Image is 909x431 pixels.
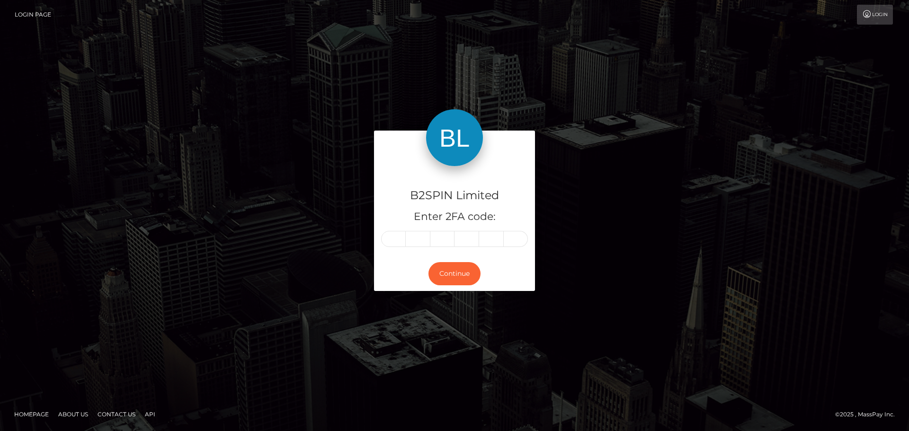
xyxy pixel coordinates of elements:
[15,5,51,25] a: Login Page
[54,407,92,422] a: About Us
[426,109,483,166] img: B2SPIN Limited
[381,210,528,224] h5: Enter 2FA code:
[835,409,902,420] div: © 2025 , MassPay Inc.
[141,407,159,422] a: API
[10,407,53,422] a: Homepage
[381,187,528,204] h4: B2SPIN Limited
[857,5,893,25] a: Login
[428,262,481,285] button: Continue
[94,407,139,422] a: Contact Us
